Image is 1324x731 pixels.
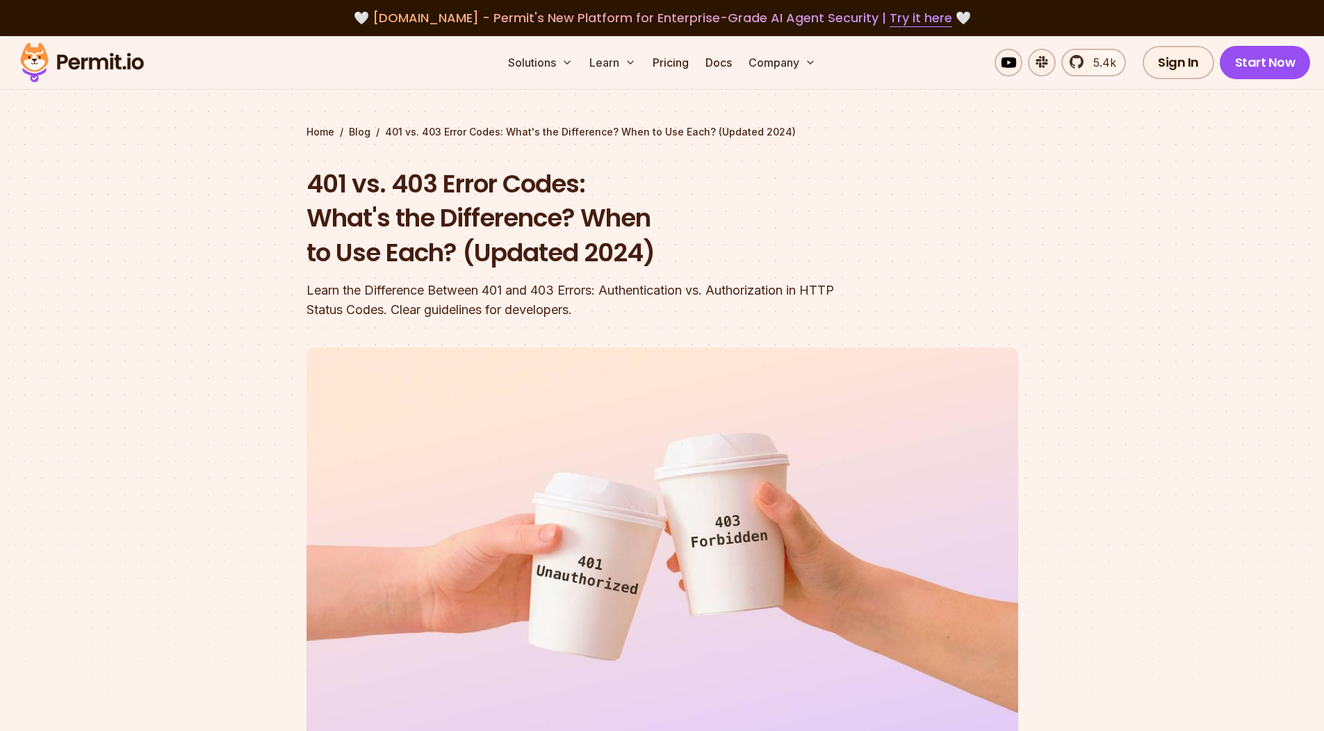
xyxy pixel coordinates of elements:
[1085,54,1116,71] span: 5.4k
[14,39,150,86] img: Permit logo
[373,9,952,26] span: [DOMAIN_NAME] - Permit's New Platform for Enterprise-Grade AI Agent Security |
[743,49,822,76] button: Company
[1061,49,1126,76] a: 5.4k
[307,125,334,139] a: Home
[502,49,578,76] button: Solutions
[307,125,1018,139] div: / /
[890,9,952,27] a: Try it here
[307,167,840,270] h1: 401 vs. 403 Error Codes: What's the Difference? When to Use Each? (Updated 2024)
[33,8,1291,28] div: 🤍 🤍
[647,49,694,76] a: Pricing
[1143,46,1214,79] a: Sign In
[700,49,737,76] a: Docs
[307,281,840,320] div: Learn the Difference Between 401 and 403 Errors: Authentication vs. Authorization in HTTP Status ...
[349,125,370,139] a: Blog
[584,49,641,76] button: Learn
[1220,46,1311,79] a: Start Now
